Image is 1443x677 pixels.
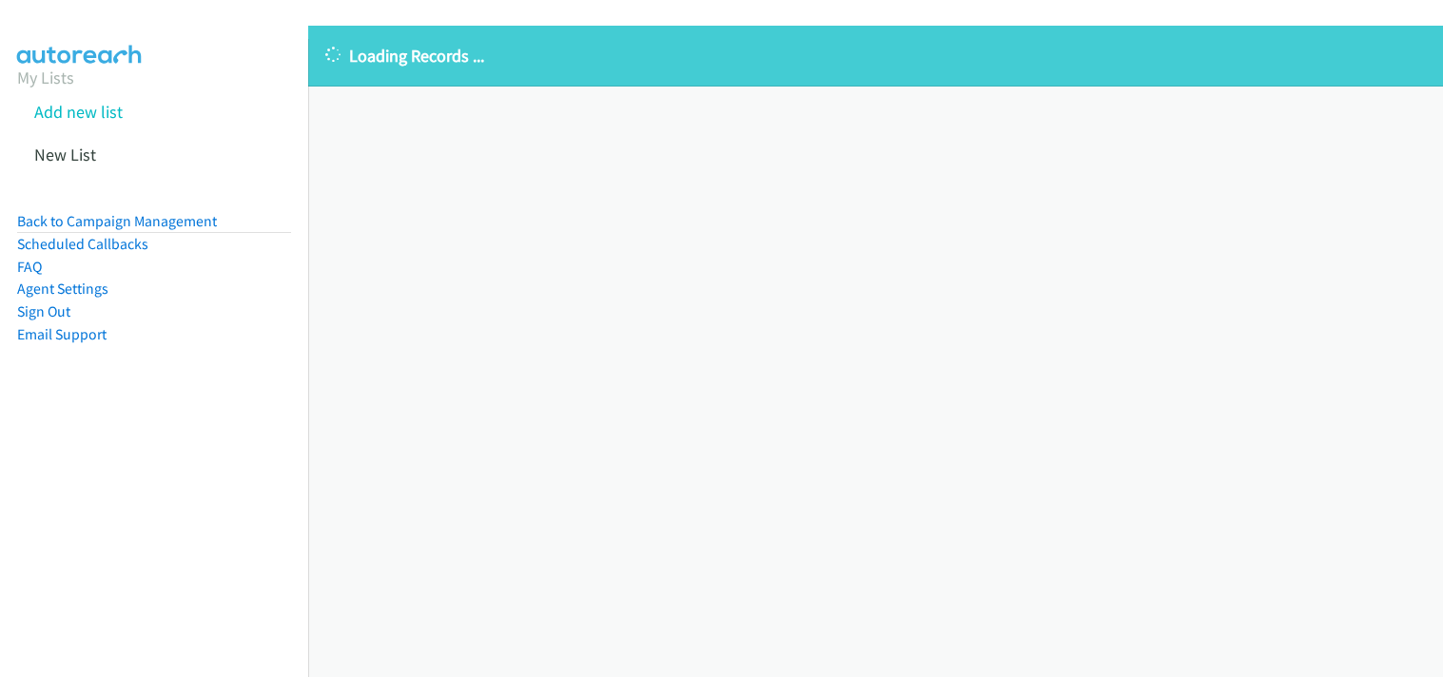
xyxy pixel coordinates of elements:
[17,258,42,276] a: FAQ
[17,212,217,230] a: Back to Campaign Management
[325,43,1426,68] p: Loading Records ...
[17,235,148,253] a: Scheduled Callbacks
[34,101,123,123] a: Add new list
[17,325,107,343] a: Email Support
[17,67,74,88] a: My Lists
[34,144,96,165] a: New List
[17,280,108,298] a: Agent Settings
[17,302,70,320] a: Sign Out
